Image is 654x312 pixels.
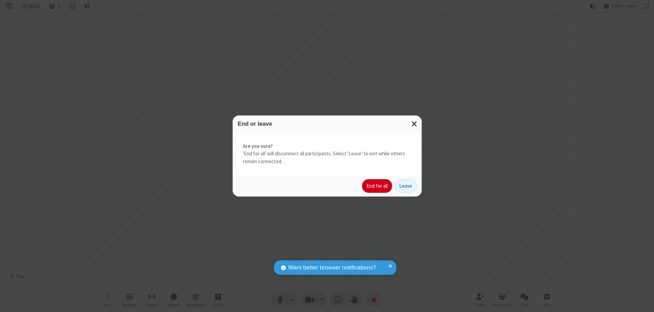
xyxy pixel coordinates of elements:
[407,115,422,132] button: Close modal
[233,132,422,176] div: 'End for all' will disconnect all participants. Select 'Leave' to exit while others remain connec...
[238,121,417,127] h3: End or leave
[362,179,392,193] button: End for all
[395,179,417,193] button: Leave
[288,263,376,272] span: Want better browser notifications?
[243,142,411,150] strong: Are you sure?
